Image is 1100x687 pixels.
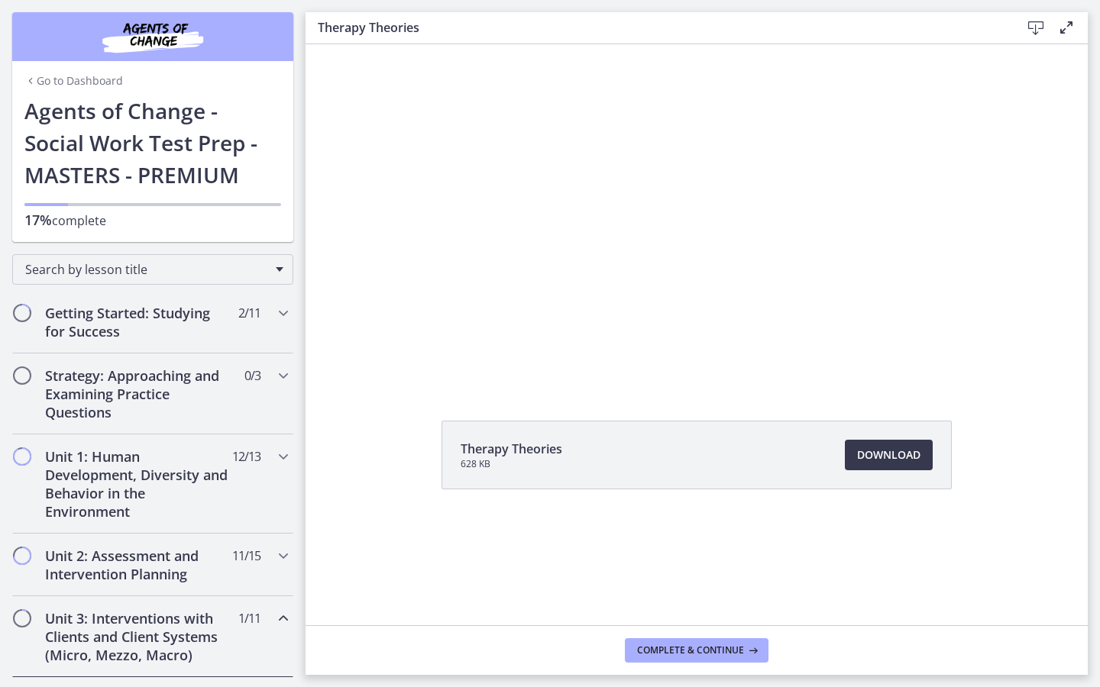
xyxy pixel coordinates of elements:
[24,73,123,89] a: Go to Dashboard
[25,261,268,278] span: Search by lesson title
[244,366,260,385] span: 0 / 3
[45,366,231,421] h2: Strategy: Approaching and Examining Practice Questions
[45,447,231,521] h2: Unit 1: Human Development, Diversity and Behavior in the Environment
[238,304,260,322] span: 2 / 11
[24,95,281,191] h1: Agents of Change - Social Work Test Prep - MASTERS - PREMIUM
[306,44,1088,385] iframe: Video Lesson
[45,304,231,340] h2: Getting Started: Studying for Success
[61,18,244,55] img: Agents of Change Social Work Test Prep
[238,609,260,627] span: 1 / 11
[45,547,231,583] h2: Unit 2: Assessment and Intervention Planning
[637,644,744,656] span: Complete & continue
[12,254,293,285] div: Search by lesson title
[461,440,562,458] span: Therapy Theories
[461,458,562,470] span: 628 KB
[857,446,920,464] span: Download
[845,440,933,470] a: Download
[24,211,281,230] p: complete
[318,18,996,37] h3: Therapy Theories
[45,609,231,664] h2: Unit 3: Interventions with Clients and Client Systems (Micro, Mezzo, Macro)
[232,547,260,565] span: 11 / 15
[232,447,260,466] span: 12 / 13
[24,211,52,229] span: 17%
[625,638,768,663] button: Complete & continue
